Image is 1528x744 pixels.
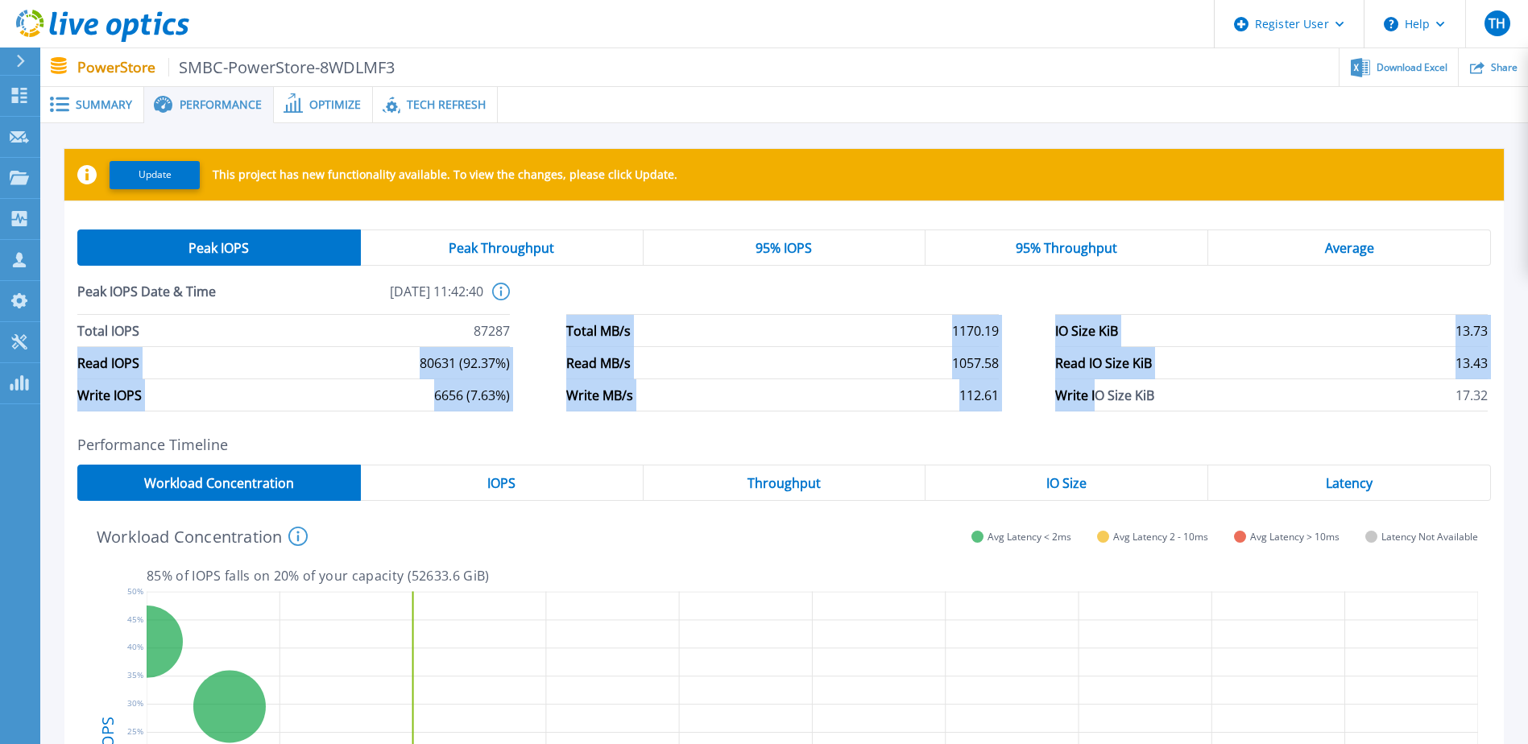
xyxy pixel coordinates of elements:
[76,99,132,110] span: Summary
[420,347,510,378] span: 80631 (92.37%)
[1016,242,1117,254] span: 95% Throughput
[1055,315,1118,346] span: IO Size KiB
[1491,63,1518,72] span: Share
[127,641,143,652] text: 40%
[566,379,633,411] span: Write MB/s
[77,436,1491,453] h2: Performance Timeline
[309,99,361,110] span: Optimize
[1456,379,1488,411] span: 17.32
[1489,17,1505,30] span: TH
[1250,531,1340,543] span: Avg Latency > 10ms
[474,315,510,346] span: 87287
[77,283,280,314] span: Peak IOPS Date & Time
[127,613,143,624] text: 45%
[952,315,999,346] span: 1170.19
[756,242,812,254] span: 95% IOPS
[1381,531,1478,543] span: Latency Not Available
[168,58,395,76] span: SMBC-PowerStore-8WDLMF3
[97,527,308,546] h4: Workload Concentration
[280,283,483,314] span: [DATE] 11:42:40
[1326,477,1373,490] span: Latency
[188,242,249,254] span: Peak IOPS
[77,347,139,378] span: Read IOPS
[566,347,631,378] span: Read MB/s
[1456,347,1488,378] span: 13.43
[1055,379,1154,411] span: Write IO Size KiB
[127,585,143,596] text: 50%
[434,379,510,411] span: 6656 (7.63%)
[213,168,677,181] p: This project has new functionality available. To view the changes, please click Update.
[127,669,143,680] text: 35%
[180,99,262,110] span: Performance
[144,477,294,490] span: Workload Concentration
[1113,531,1208,543] span: Avg Latency 2 - 10ms
[77,315,139,346] span: Total IOPS
[747,477,821,490] span: Throughput
[566,315,631,346] span: Total MB/s
[1055,347,1152,378] span: Read IO Size KiB
[1325,242,1374,254] span: Average
[449,242,554,254] span: Peak Throughput
[952,347,999,378] span: 1057.58
[1046,477,1087,490] span: IO Size
[77,58,395,76] p: PowerStore
[110,161,200,189] button: Update
[959,379,999,411] span: 112.61
[1456,315,1488,346] span: 13.73
[487,477,516,490] span: IOPS
[407,99,486,110] span: Tech Refresh
[147,568,1478,583] p: 85 % of IOPS falls on 20 % of your capacity ( 52633.6 GiB )
[988,531,1071,543] span: Avg Latency < 2ms
[77,379,142,411] span: Write IOPS
[1377,63,1447,72] span: Download Excel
